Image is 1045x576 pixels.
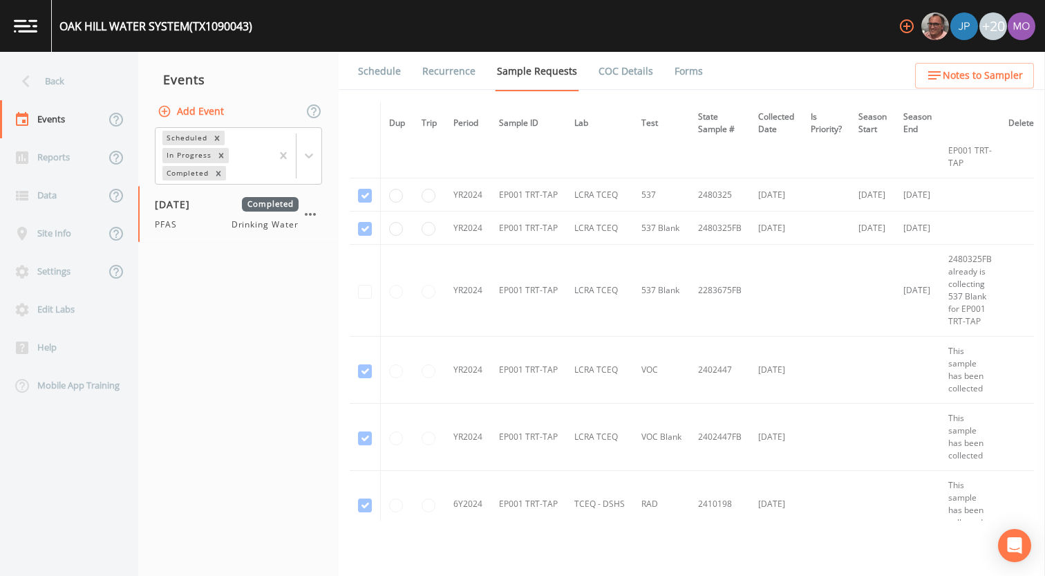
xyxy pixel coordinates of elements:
[155,219,185,231] span: PFAS
[690,212,750,245] td: 2480325FB
[162,131,209,145] div: Scheduled
[750,337,802,404] td: [DATE]
[138,186,339,243] a: [DATE]CompletedPFASDrinking Water
[895,212,940,245] td: [DATE]
[850,212,895,245] td: [DATE]
[921,12,949,40] img: e2d790fa78825a4bb76dcb6ab311d44c
[566,337,633,404] td: LCRA TCEQ
[491,178,566,212] td: EP001 TRT-TAP
[1008,12,1035,40] img: 4e251478aba98ce068fb7eae8f78b90c
[491,337,566,404] td: EP001 TRT-TAP
[690,178,750,212] td: 2480325
[690,404,750,471] td: 2402447FB
[633,178,690,212] td: 537
[445,178,491,212] td: YR2024
[356,52,403,91] a: Schedule
[211,166,226,180] div: Remove Completed
[750,404,802,471] td: [DATE]
[690,245,750,337] td: 2283675FB
[998,529,1031,562] div: Open Intercom Messenger
[413,102,445,145] th: Trip
[690,102,750,145] th: State Sample #
[445,245,491,337] td: YR2024
[915,63,1034,89] button: Notes to Sampler
[491,102,566,145] th: Sample ID
[690,471,750,538] td: 2410198
[14,19,37,32] img: logo
[232,219,299,231] span: Drinking Water
[979,12,1007,40] div: +20
[921,12,950,40] div: Mike Franklin
[895,102,940,145] th: Season End
[566,404,633,471] td: LCRA TCEQ
[633,212,690,245] td: 537 Blank
[750,178,802,212] td: [DATE]
[950,12,979,40] div: Joshua gere Paul
[155,99,229,124] button: Add Event
[633,471,690,538] td: RAD
[895,178,940,212] td: [DATE]
[566,245,633,337] td: LCRA TCEQ
[750,102,802,145] th: Collected Date
[943,67,1023,84] span: Notes to Sampler
[633,245,690,337] td: 537 Blank
[491,245,566,337] td: EP001 TRT-TAP
[242,197,299,212] span: Completed
[162,166,211,180] div: Completed
[940,337,1000,404] td: This sample has been collected
[491,404,566,471] td: EP001 TRT-TAP
[690,337,750,404] td: 2402447
[138,62,339,97] div: Events
[59,18,252,35] div: OAK HILL WATER SYSTEM (TX1090043)
[491,212,566,245] td: EP001 TRT-TAP
[445,404,491,471] td: YR2024
[162,148,214,162] div: In Progress
[420,52,478,91] a: Recurrence
[445,212,491,245] td: YR2024
[802,102,850,145] th: Is Priority?
[850,178,895,212] td: [DATE]
[633,337,690,404] td: VOC
[445,102,491,145] th: Period
[750,471,802,538] td: [DATE]
[940,471,1000,538] td: This sample has been collected
[940,245,1000,337] td: 2480325FB already is collecting 537 Blank for EP001 TRT-TAP
[895,245,940,337] td: [DATE]
[155,197,200,212] span: [DATE]
[633,102,690,145] th: Test
[566,471,633,538] td: TCEQ - DSHS
[940,404,1000,471] td: This sample has been collected
[495,52,579,91] a: Sample Requests
[950,12,978,40] img: 41241ef155101aa6d92a04480b0d0000
[566,212,633,245] td: LCRA TCEQ
[566,178,633,212] td: LCRA TCEQ
[750,212,802,245] td: [DATE]
[596,52,655,91] a: COC Details
[209,131,225,145] div: Remove Scheduled
[672,52,705,91] a: Forms
[445,337,491,404] td: YR2024
[381,102,414,145] th: Dup
[633,404,690,471] td: VOC Blank
[566,102,633,145] th: Lab
[850,102,895,145] th: Season Start
[214,148,229,162] div: Remove In Progress
[445,471,491,538] td: 6Y2024
[491,471,566,538] td: EP001 TRT-TAP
